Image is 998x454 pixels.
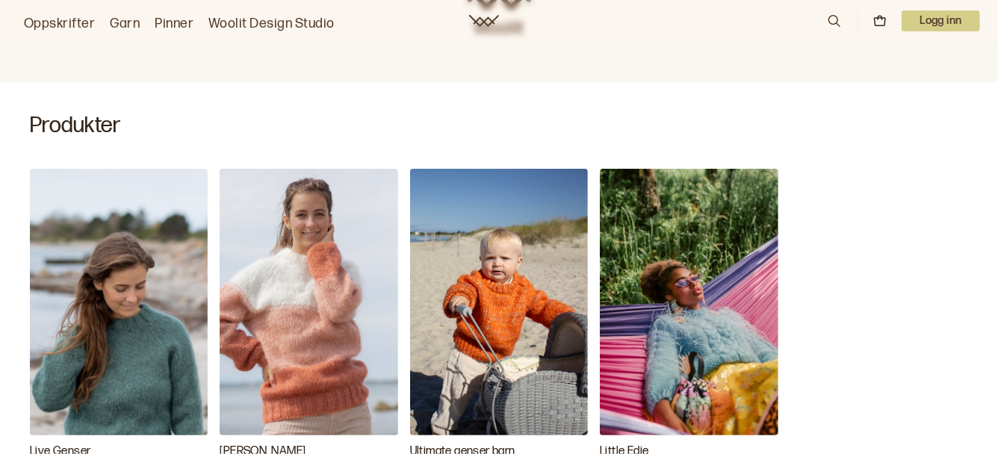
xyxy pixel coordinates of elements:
p: Logg inn [902,10,980,31]
a: Pinner [155,13,193,34]
a: Woolit [469,15,499,27]
a: Woolit Design Studio [208,13,335,34]
img: Iselin HafseldMina genser [220,169,397,436]
a: Garn [110,13,140,34]
img: Brit Frafjord ØrstavikUltimate genser barn [410,169,588,436]
img: FleshLittle Edie [600,169,778,436]
img: Iselin HafseldLive Genser [30,169,208,436]
a: Oppskrifter [24,13,95,34]
button: User dropdown [902,10,980,31]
